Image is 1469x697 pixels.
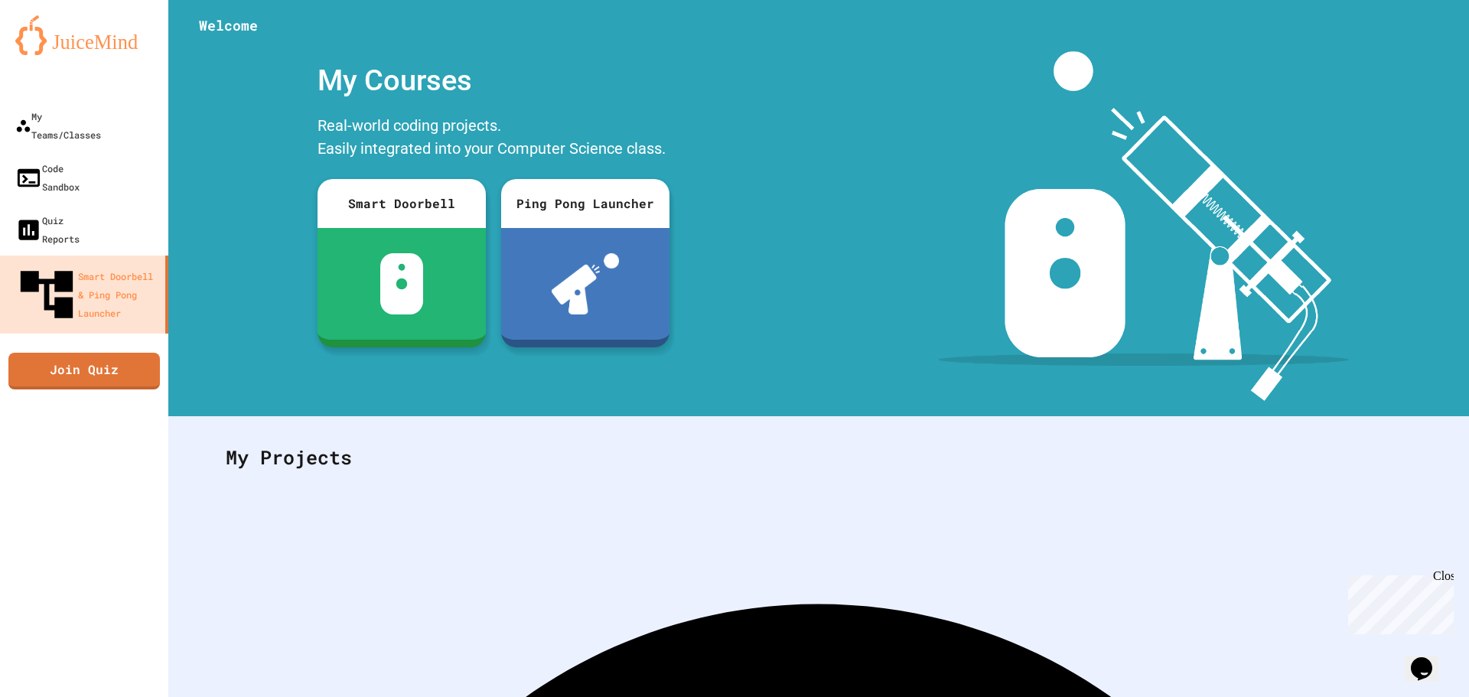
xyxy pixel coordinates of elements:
[210,428,1427,487] div: My Projects
[15,15,153,55] img: logo-orange.svg
[8,353,160,389] a: Join Quiz
[6,6,106,97] div: Chat with us now!Close
[501,179,669,228] div: Ping Pong Launcher
[380,253,424,314] img: sdb-white.svg
[15,211,80,248] div: Quiz Reports
[1405,636,1454,682] iframe: chat widget
[552,253,620,314] img: ppl-with-ball.png
[939,51,1349,401] img: banner-image-my-projects.png
[1342,569,1454,634] iframe: chat widget
[15,107,101,144] div: My Teams/Classes
[15,263,159,326] div: Smart Doorbell & Ping Pong Launcher
[310,110,677,168] div: Real-world coding projects. Easily integrated into your Computer Science class.
[318,179,486,228] div: Smart Doorbell
[15,159,80,196] div: Code Sandbox
[310,51,677,110] div: My Courses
